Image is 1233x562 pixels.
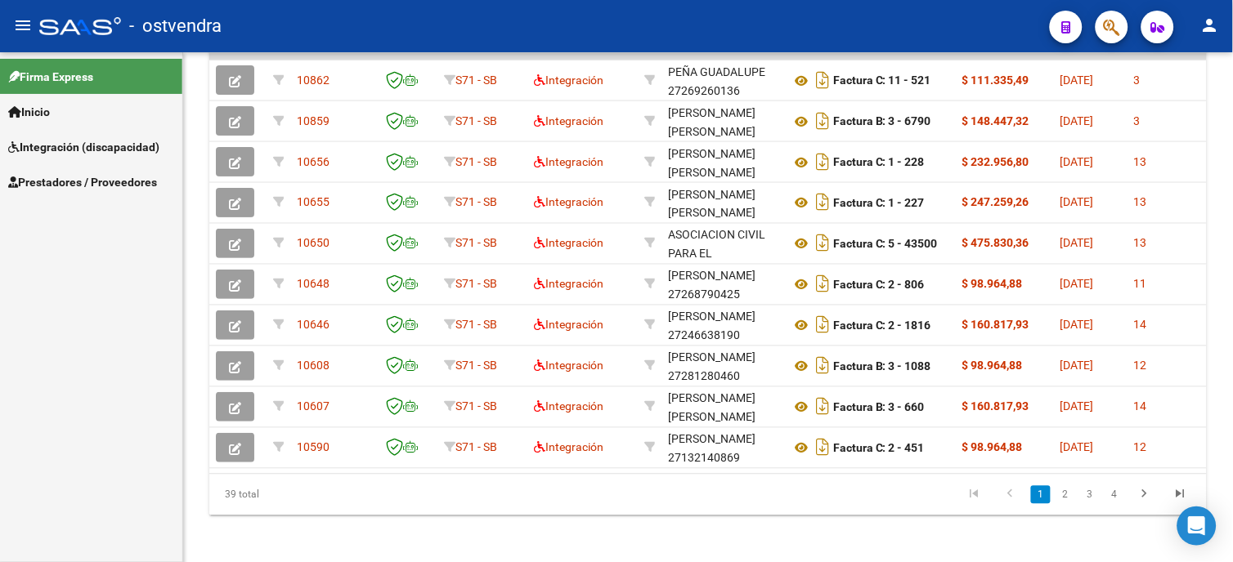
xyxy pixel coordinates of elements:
i: Descargar documento [812,394,833,420]
span: Integración (discapacidad) [8,138,159,156]
strong: Factura B: 3 - 660 [833,401,925,414]
strong: Factura B: 3 - 1088 [833,360,931,373]
a: go to last page [1165,486,1196,504]
span: Integración [534,196,603,209]
span: Integración [534,155,603,168]
li: page 2 [1053,481,1078,509]
span: [DATE] [1060,237,1094,250]
strong: $ 247.259,26 [962,196,1029,209]
div: 27326775687 [668,390,778,424]
span: Integración [534,319,603,332]
span: [DATE] [1060,155,1094,168]
div: Open Intercom Messenger [1177,506,1217,546]
a: go to first page [959,486,990,504]
strong: Factura C: 2 - 1816 [833,319,931,332]
div: 30697586942 [668,226,778,261]
span: Integración [534,400,603,413]
span: Integración [534,278,603,291]
i: Descargar documento [812,312,833,338]
span: Integración [534,74,603,87]
span: Integración [534,441,603,454]
div: [PERSON_NAME] [PERSON_NAME] [668,104,778,141]
div: 27281280460 [668,349,778,383]
span: S71 - SB [455,114,497,127]
span: S71 - SB [455,155,497,168]
div: 27269260136 [668,63,778,97]
span: [DATE] [1060,74,1094,87]
div: [PERSON_NAME] [668,267,755,286]
strong: Factura C: 2 - 806 [833,279,925,292]
span: 10859 [297,114,330,127]
span: 3 [1134,114,1141,127]
span: 11 [1134,278,1147,291]
span: 10650 [297,237,330,250]
div: [PERSON_NAME] [PERSON_NAME] [668,390,778,427]
strong: Factura C: 5 - 43500 [833,238,938,251]
div: 27394128541 [668,185,778,220]
strong: $ 232.956,80 [962,155,1029,168]
div: ASOCIACION CIVIL PARA EL DESARROLLO DE LA EDUCACION ESPECIAL Y LA INTEGRACION ADEEI [668,226,778,338]
a: go to previous page [995,486,1026,504]
div: 27246638190 [668,308,778,342]
span: [DATE] [1060,196,1094,209]
span: Firma Express [8,68,93,86]
span: [DATE] [1060,319,1094,332]
span: S71 - SB [455,319,497,332]
strong: $ 98.964,88 [962,359,1023,372]
a: 1 [1031,486,1051,504]
mat-icon: menu [13,16,33,35]
strong: Factura C: 1 - 228 [833,156,925,169]
span: Integración [534,359,603,372]
strong: $ 475.830,36 [962,237,1029,250]
span: S71 - SB [455,359,497,372]
span: 10646 [297,319,330,332]
div: [PERSON_NAME] [PERSON_NAME] [668,145,778,182]
span: [DATE] [1060,278,1094,291]
a: 2 [1056,486,1075,504]
mat-icon: person [1200,16,1220,35]
span: [DATE] [1060,400,1094,413]
span: S71 - SB [455,196,497,209]
span: 10648 [297,278,330,291]
span: 14 [1134,400,1147,413]
span: 12 [1134,359,1147,372]
strong: Factura C: 1 - 227 [833,197,925,210]
span: 10608 [297,359,330,372]
i: Descargar documento [812,67,833,93]
span: S71 - SB [455,278,497,291]
span: S71 - SB [455,237,497,250]
span: 10656 [297,155,330,168]
span: 10655 [297,196,330,209]
strong: $ 160.817,93 [962,400,1029,413]
span: 3 [1134,74,1141,87]
span: Integración [534,114,603,127]
a: 4 [1105,486,1124,504]
span: [DATE] [1060,114,1094,127]
a: go to next page [1129,486,1160,504]
span: Inicio [8,103,50,121]
span: Integración [534,237,603,250]
div: [PERSON_NAME] [PERSON_NAME] [668,185,778,223]
i: Descargar documento [812,353,833,379]
span: 13 [1134,237,1147,250]
div: 27394128541 [668,145,778,179]
strong: $ 148.447,32 [962,114,1029,127]
div: [PERSON_NAME] [668,349,755,368]
strong: $ 98.964,88 [962,441,1023,454]
li: page 3 [1078,481,1102,509]
div: PEÑA GUADALUPE [668,63,765,82]
div: 27268790425 [668,267,778,301]
li: page 1 [1029,481,1053,509]
div: 27207707185 [668,104,778,138]
strong: $ 98.964,88 [962,278,1023,291]
a: 3 [1080,486,1100,504]
span: S71 - SB [455,400,497,413]
i: Descargar documento [812,230,833,256]
span: 10862 [297,74,330,87]
span: - ostvendra [129,8,222,44]
span: 13 [1134,196,1147,209]
i: Descargar documento [812,271,833,297]
i: Descargar documento [812,108,833,134]
strong: $ 160.817,93 [962,319,1029,332]
span: 12 [1134,441,1147,454]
